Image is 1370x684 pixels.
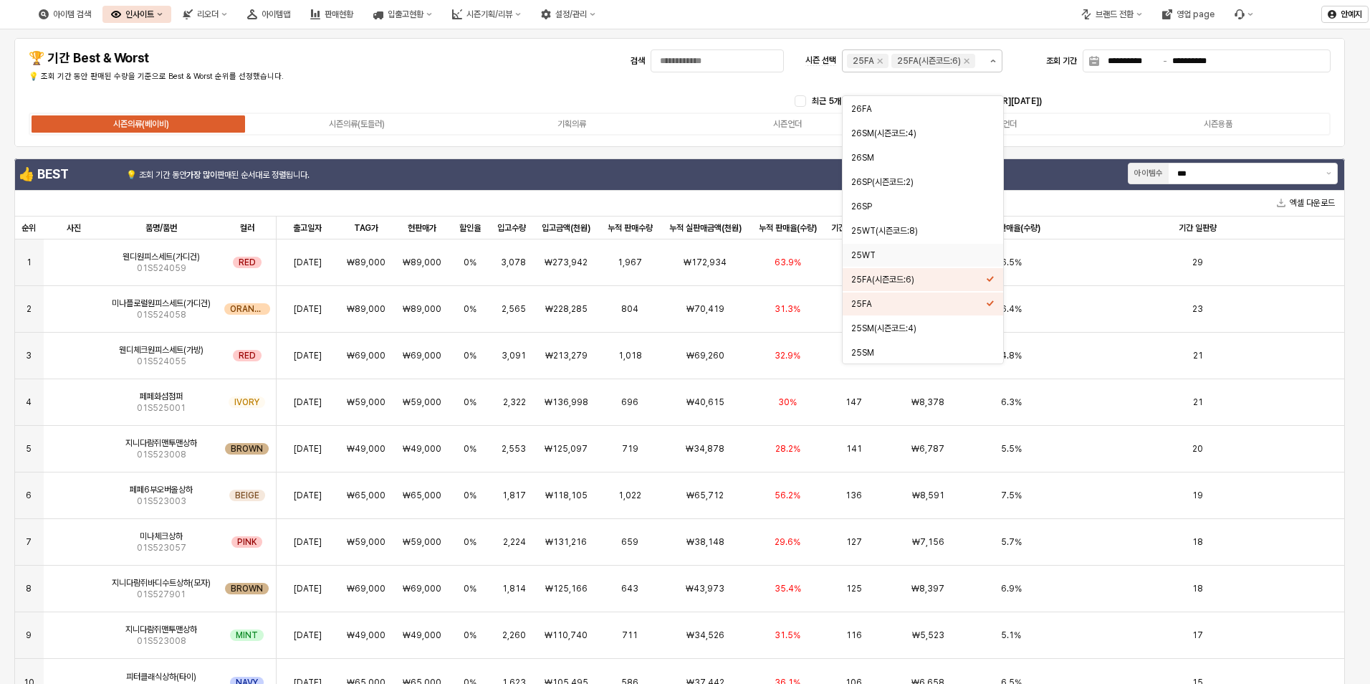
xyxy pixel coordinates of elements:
span: ₩49,000 [347,630,385,641]
span: 01S527901 [137,589,186,600]
div: 25FA [853,54,874,68]
span: 할인율 [459,222,481,234]
span: 3 [26,350,32,361]
span: 01S524055 [137,356,186,367]
span: 63.9% [775,257,801,268]
span: 31.3% [775,303,800,315]
div: 기획의류 [557,119,586,129]
span: 4 [26,396,32,408]
span: ₩34,526 [686,630,724,641]
span: 35.4% [775,583,801,594]
span: 1,022 [618,490,641,501]
span: 조회 기간 [1046,56,1077,66]
h4: 🏆 기간 Best & Worst [29,51,345,65]
span: 5.5% [1001,443,1022,455]
span: ₩131,216 [545,536,587,548]
span: 116 [846,630,862,641]
span: 0% [464,303,476,315]
span: ₩34,878 [686,443,724,455]
span: ₩69,000 [403,350,441,361]
span: 입고금액(천원) [542,222,590,234]
div: 시즌용품 [1204,119,1232,129]
span: [DATE] [294,443,322,455]
div: 아이템 검색 [30,6,100,23]
span: 29 [1192,257,1203,268]
span: IVORY [234,396,259,408]
span: 5.1% [1001,630,1021,641]
span: 기간 일판량 [1179,222,1217,234]
span: 0% [464,257,476,268]
span: 지니다람쥐맨투맨상하 [125,624,197,635]
span: 기간 판매율(수량) [982,222,1040,234]
div: 아이템수 [1134,167,1163,180]
span: 1,817 [502,490,526,501]
span: 5.7% [1001,536,1022,548]
span: 4.8% [1001,350,1022,361]
div: 버그 제보 및 기능 개선 요청 [1226,6,1262,23]
span: 0% [464,583,476,594]
div: 26SM(시즌코드:4) [851,128,986,139]
span: ₩273,942 [545,257,588,268]
div: 26SP(시즌코드:2) [851,176,986,188]
div: 시즌기획/리뷰 [466,9,512,19]
span: 6.4% [1001,303,1022,315]
span: MINT [236,630,258,641]
span: 검색 [631,56,645,66]
span: ₩89,000 [347,303,385,315]
span: 21 [1193,396,1203,408]
div: 시즌언더 [773,119,802,129]
span: 피터클래식상하(타이) [126,671,196,683]
label: 시즌언더 [680,118,896,130]
div: 리오더 [197,9,219,19]
span: 2,553 [502,443,526,455]
span: 2,224 [503,536,526,548]
span: ₩49,000 [403,630,441,641]
span: 127 [846,536,862,548]
span: [DATE] [294,350,322,361]
span: [DATE] [294,583,322,594]
span: ₩110,740 [545,630,588,641]
span: 0% [464,536,476,548]
span: 6.3% [1001,396,1022,408]
span: 출고일자 [293,222,322,234]
span: 32.9% [775,350,800,361]
div: 아이템 검색 [53,9,91,19]
div: 인사이트 [125,9,154,19]
span: 21 [1193,350,1203,361]
div: 입출고현황 [365,6,441,23]
div: 25FA(시즌코드:6) [851,274,986,285]
span: ₩69,000 [347,583,385,594]
div: 설정/관리 [555,9,587,19]
span: ₩89,000 [403,257,441,268]
label: 시즌의류(베이비) [34,118,249,130]
span: 17 [1192,630,1203,641]
div: 26FA [851,103,986,115]
span: 0% [464,443,476,455]
span: 사진 [67,222,81,234]
span: 56.2% [775,490,800,501]
div: 영업 page [1154,6,1223,23]
div: 아이템맵 [239,6,299,23]
span: 01S523003 [137,495,186,507]
span: ₩7,156 [912,536,944,548]
span: ₩65,000 [403,490,441,501]
div: 설정/관리 [532,6,604,23]
span: ₩69,260 [686,350,724,361]
div: 영업 page [1177,9,1215,19]
h4: 👍 BEST [19,167,123,181]
button: 엑셀 다운로드 [1271,194,1341,212]
span: 웬디원피스세트(가디건) [123,251,200,262]
span: 01S523057 [137,542,186,554]
span: ₩125,166 [545,583,588,594]
span: 시즌 선택 [805,55,836,66]
div: 시즌의류(베이비) [113,119,169,129]
span: ₩172,934 [684,257,727,268]
span: 6.5% [1001,257,1022,268]
span: ₩125,097 [545,443,588,455]
span: 0% [464,630,476,641]
span: 웬디체크원피스세트(가방) [119,344,203,356]
div: 25WT(시즌코드:8) [851,225,986,237]
span: ₩89,000 [403,303,441,315]
span: ₩49,000 [347,443,385,455]
span: [DATE] [294,630,322,641]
